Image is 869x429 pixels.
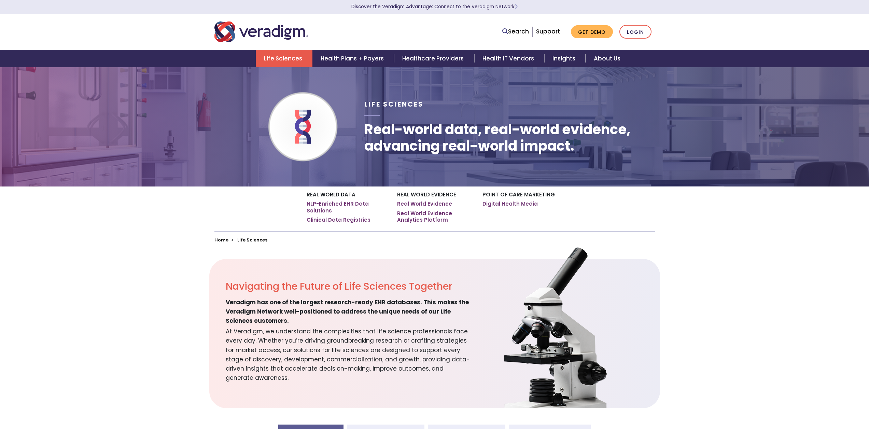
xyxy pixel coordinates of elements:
a: Support [536,27,560,36]
a: Clinical Data Registries [307,217,370,223]
span: Veradigm has one of the largest research-ready EHR databases. This makes the Veradigm Network wel... [226,298,472,326]
a: Life Sciences [256,50,312,67]
a: Real World Evidence [397,200,452,207]
a: Search [502,27,529,36]
a: Get Demo [571,25,613,39]
a: NLP-Enriched EHR Data Solutions [307,200,387,214]
a: Health Plans + Payers [312,50,394,67]
a: Real World Evidence Analytics Platform [397,210,472,223]
a: Digital Health Media [482,200,538,207]
a: Insights [544,50,586,67]
a: Login [619,25,651,39]
h2: Navigating the Future of Life Sciences Together [226,281,472,292]
img: Veradigm logo [214,20,308,43]
h1: Real-world data, real-world evidence, advancing real-world impact. [364,121,655,154]
a: Home [214,237,228,243]
a: Discover the Veradigm Advantage: Connect to the Veradigm NetworkLearn More [351,3,518,10]
a: Healthcare Providers [394,50,474,67]
span: Life Sciences [364,100,423,109]
span: Learn More [515,3,518,10]
img: solution-life-sciences-future.png [460,245,631,408]
a: Health IT Vendors [474,50,544,67]
span: At Veradigm, we understand the complexities that life science professionals face every day. Wheth... [226,326,472,383]
a: About Us [586,50,629,67]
